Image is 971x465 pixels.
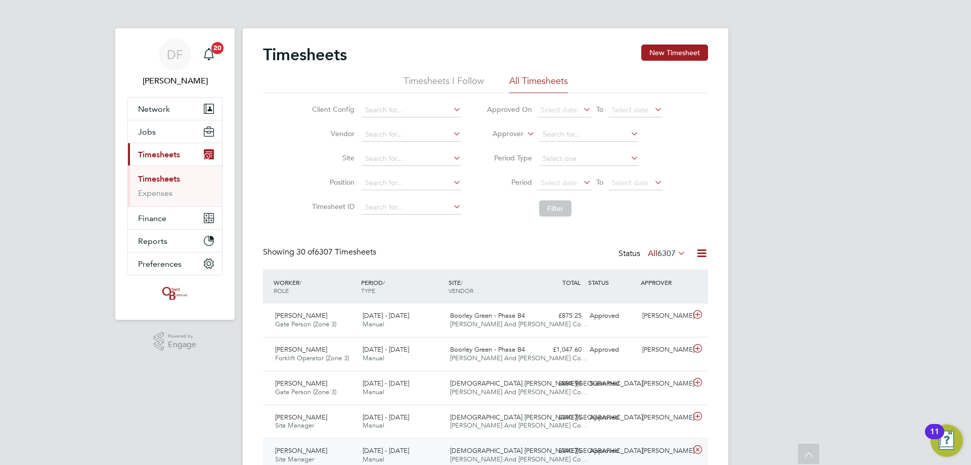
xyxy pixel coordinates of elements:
[450,311,525,320] span: Boorley Green - Phase B4
[450,379,643,388] span: [DEMOGRAPHIC_DATA] [PERSON_NAME][GEOGRAPHIC_DATA]
[138,259,182,269] span: Preferences
[128,252,222,275] button: Preferences
[586,342,638,358] div: Approved
[638,375,691,392] div: [PERSON_NAME]
[128,120,222,143] button: Jobs
[450,345,525,354] span: Boorley Green - Phase B4
[363,413,409,421] span: [DATE] - [DATE]
[361,286,375,294] span: TYPE
[363,345,409,354] span: [DATE] - [DATE]
[309,153,355,162] label: Site
[541,178,577,187] span: Select date
[167,48,183,61] span: DF
[612,105,648,114] span: Select date
[296,247,315,257] span: 30 of
[648,248,686,259] label: All
[638,443,691,459] div: [PERSON_NAME]
[275,388,336,396] span: Gate Person (Zone 3)
[275,311,327,320] span: [PERSON_NAME]
[586,308,638,324] div: Approved
[362,103,461,117] input: Search for...
[363,311,409,320] span: [DATE] - [DATE]
[271,273,359,300] div: WORKER
[619,247,688,261] div: Status
[363,320,384,328] span: Manual
[638,342,691,358] div: [PERSON_NAME]
[359,273,446,300] div: PERIOD
[309,129,355,138] label: Vendor
[275,345,327,354] span: [PERSON_NAME]
[127,75,223,87] span: Dan Fry
[450,413,643,421] span: [DEMOGRAPHIC_DATA] [PERSON_NAME][GEOGRAPHIC_DATA]
[539,152,639,166] input: Select one
[450,421,588,430] span: [PERSON_NAME] And [PERSON_NAME] Co…
[275,446,327,455] span: [PERSON_NAME]
[138,174,180,184] a: Timesheets
[449,286,473,294] span: VENDOR
[275,379,327,388] span: [PERSON_NAME]
[299,278,301,286] span: /
[309,178,355,187] label: Position
[931,425,963,457] button: Open Resource Center, 11 new notifications
[593,176,606,189] span: To
[138,150,180,159] span: Timesheets
[363,379,409,388] span: [DATE] - [DATE]
[263,247,378,258] div: Showing
[363,388,384,396] span: Manual
[930,432,939,445] div: 11
[461,278,463,286] span: /
[487,105,532,114] label: Approved On
[533,443,586,459] div: £340.75
[533,342,586,358] div: £1,047.60
[263,45,347,65] h2: Timesheets
[275,354,349,362] span: Forklift Operator (Zone 3)
[450,354,588,362] span: [PERSON_NAME] And [PERSON_NAME] Co…
[539,200,571,217] button: Filter
[199,38,219,71] a: 20
[586,443,638,459] div: Approved
[657,248,676,259] span: 6307
[362,176,461,190] input: Search for...
[127,285,223,302] a: Go to home page
[533,375,586,392] div: £884.98
[160,285,190,302] img: oneillandbrennan-logo-retina.png
[586,273,638,291] div: STATUS
[211,42,224,54] span: 20
[362,152,461,166] input: Search for...
[275,320,336,328] span: Gate Person (Zone 3)
[450,446,643,455] span: [DEMOGRAPHIC_DATA] [PERSON_NAME][GEOGRAPHIC_DATA]
[612,178,648,187] span: Select date
[168,341,196,349] span: Engage
[533,308,586,324] div: £875.25
[138,214,166,223] span: Finance
[478,129,523,139] label: Approver
[586,375,638,392] div: Submitted
[539,128,639,142] input: Search for...
[638,308,691,324] div: [PERSON_NAME]
[296,247,376,257] span: 6307 Timesheets
[363,446,409,455] span: [DATE] - [DATE]
[562,278,581,286] span: TOTAL
[638,273,691,291] div: APPROVER
[275,455,314,463] span: Site Manager
[383,278,385,286] span: /
[450,388,588,396] span: [PERSON_NAME] And [PERSON_NAME] Co…
[641,45,708,61] button: New Timesheet
[128,165,222,206] div: Timesheets
[275,413,327,421] span: [PERSON_NAME]
[487,178,532,187] label: Period
[309,202,355,211] label: Timesheet ID
[309,105,355,114] label: Client Config
[138,188,172,198] a: Expenses
[138,104,170,114] span: Network
[509,75,568,93] li: All Timesheets
[450,455,588,463] span: [PERSON_NAME] And [PERSON_NAME] Co…
[154,332,197,351] a: Powered byEngage
[128,230,222,252] button: Reports
[404,75,484,93] li: Timesheets I Follow
[138,127,156,137] span: Jobs
[275,421,314,430] span: Site Manager
[541,105,577,114] span: Select date
[362,128,461,142] input: Search for...
[593,103,606,116] span: To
